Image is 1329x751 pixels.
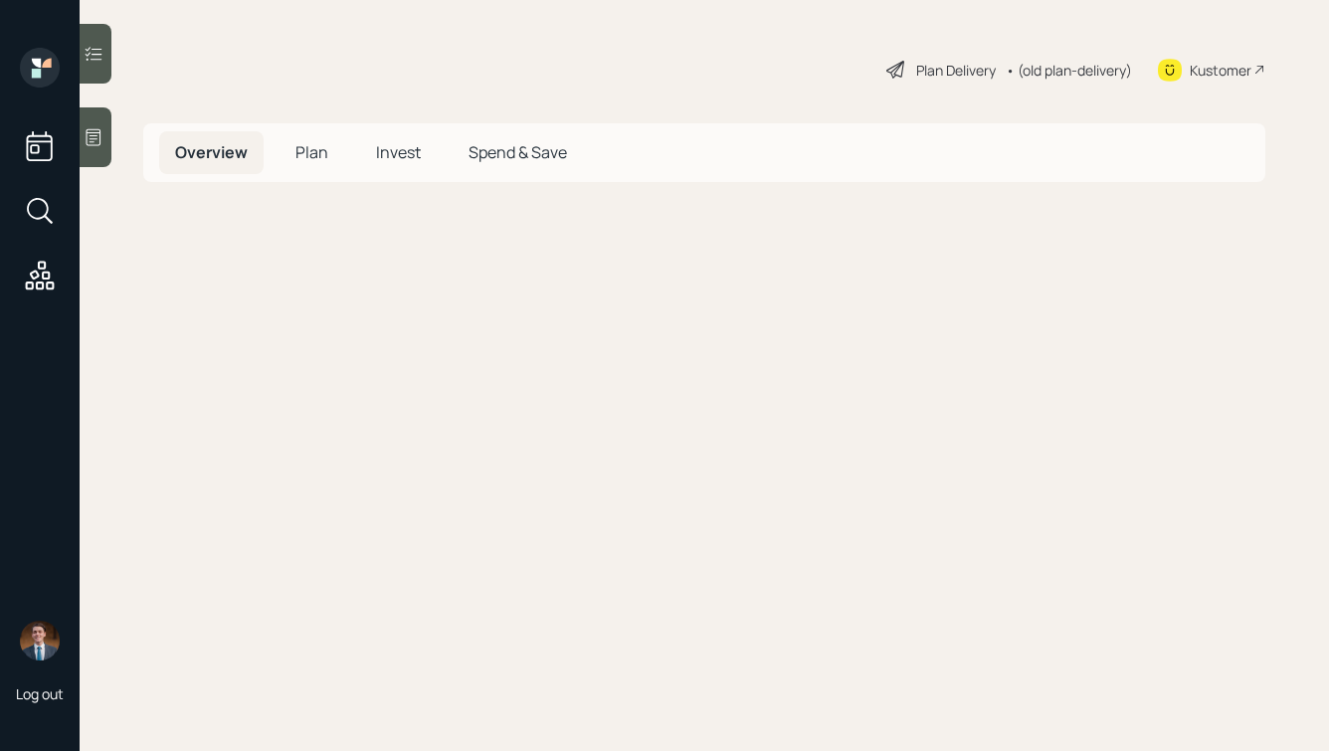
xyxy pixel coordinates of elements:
span: Overview [175,141,248,163]
img: hunter_neumayer.jpg [20,621,60,660]
div: Log out [16,684,64,703]
span: Plan [295,141,328,163]
div: • (old plan-delivery) [1006,60,1132,81]
div: Kustomer [1190,60,1251,81]
span: Spend & Save [469,141,567,163]
span: Invest [376,141,421,163]
div: Plan Delivery [916,60,996,81]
